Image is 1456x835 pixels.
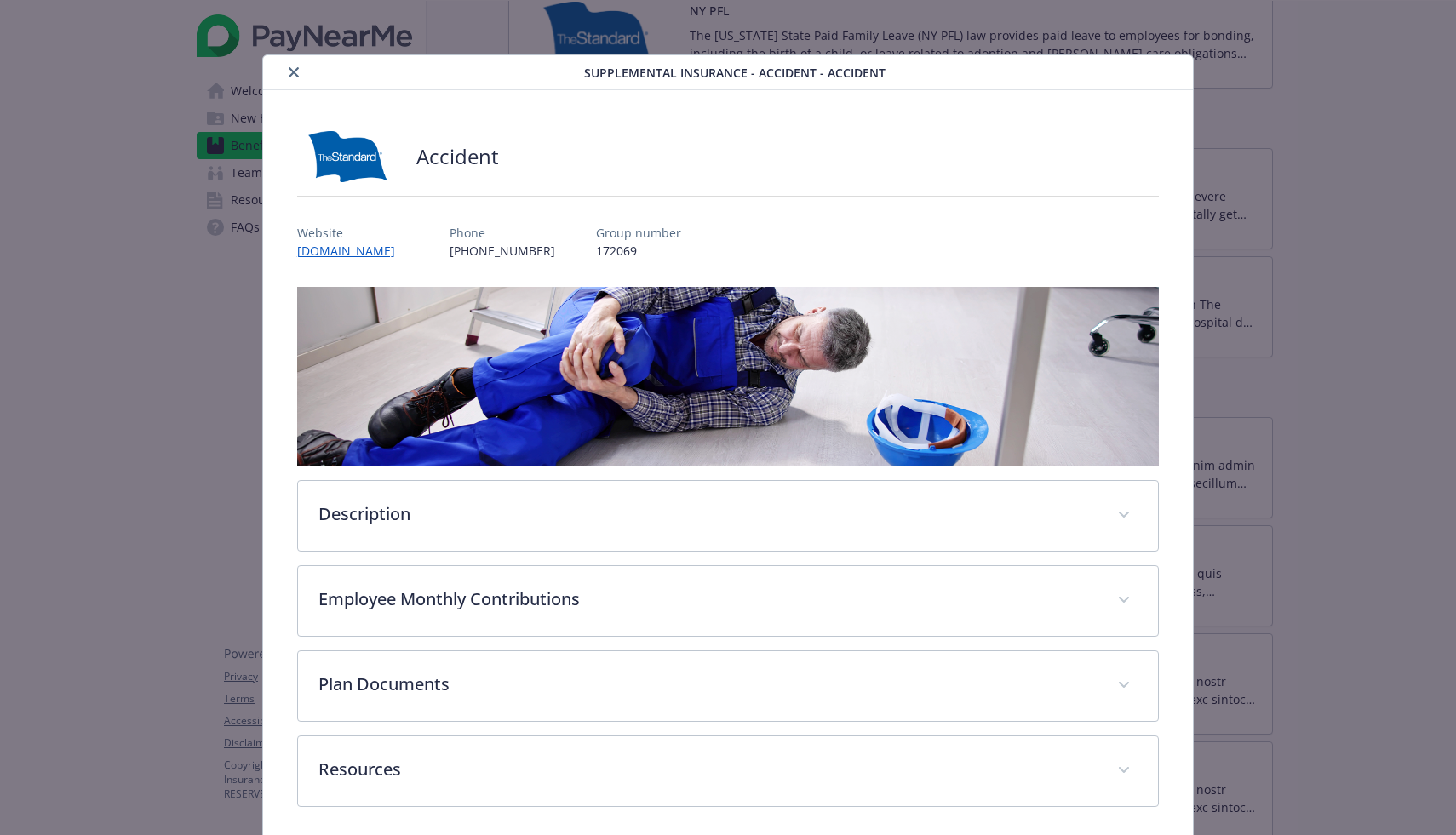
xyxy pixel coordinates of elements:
p: Website [297,224,409,242]
img: banner [297,287,1159,466]
div: Plan Documents [298,651,1158,721]
a: [DOMAIN_NAME] [297,243,409,259]
div: Employee Monthly Contributions [298,566,1158,636]
p: Group number [596,224,681,242]
p: Phone [450,224,555,242]
p: Description [318,501,1097,527]
p: Resources [318,757,1097,782]
button: close [284,62,304,83]
p: [PHONE_NUMBER] [450,242,555,260]
div: Resources [298,736,1158,806]
img: Standard Insurance Company [297,131,399,182]
p: Employee Monthly Contributions [318,586,1097,612]
p: 172069 [596,242,681,260]
span: Supplemental Insurance - Accident - Accident [584,64,886,82]
div: Description [298,481,1158,551]
h2: Accident [416,142,499,171]
p: Plan Documents [318,672,1097,697]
